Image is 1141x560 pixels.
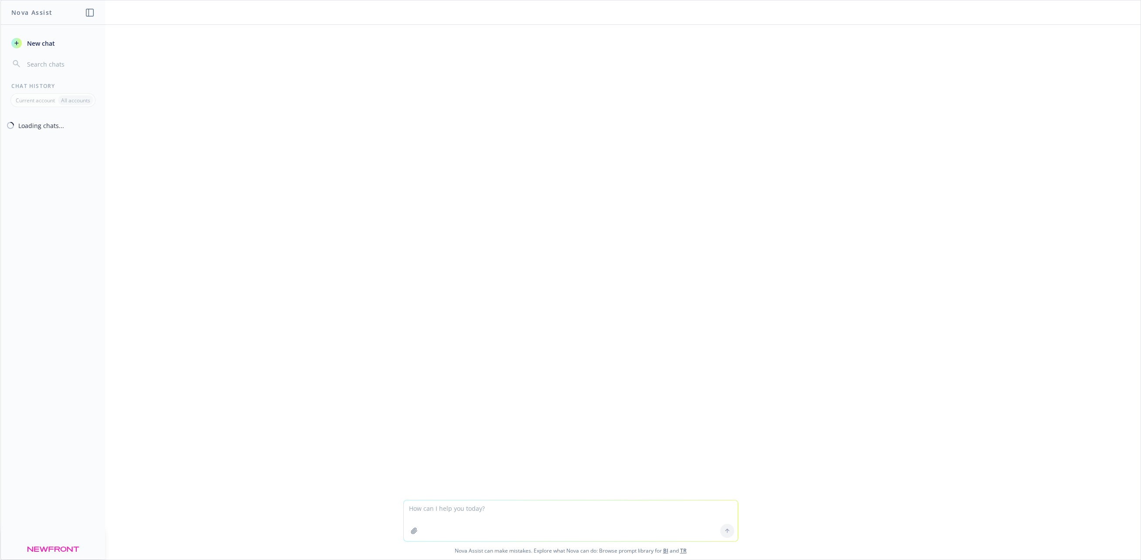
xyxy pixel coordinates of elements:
span: New chat [25,39,55,48]
p: All accounts [61,97,90,104]
a: BI [663,547,668,554]
button: Loading chats... [1,118,105,133]
a: TR [680,547,687,554]
h1: Nova Assist [11,8,52,17]
input: Search chats [25,58,95,70]
div: Chat History [1,82,105,90]
button: New chat [8,35,98,51]
span: Nova Assist can make mistakes. Explore what Nova can do: Browse prompt library for and [4,542,1137,560]
p: Current account [16,97,55,104]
